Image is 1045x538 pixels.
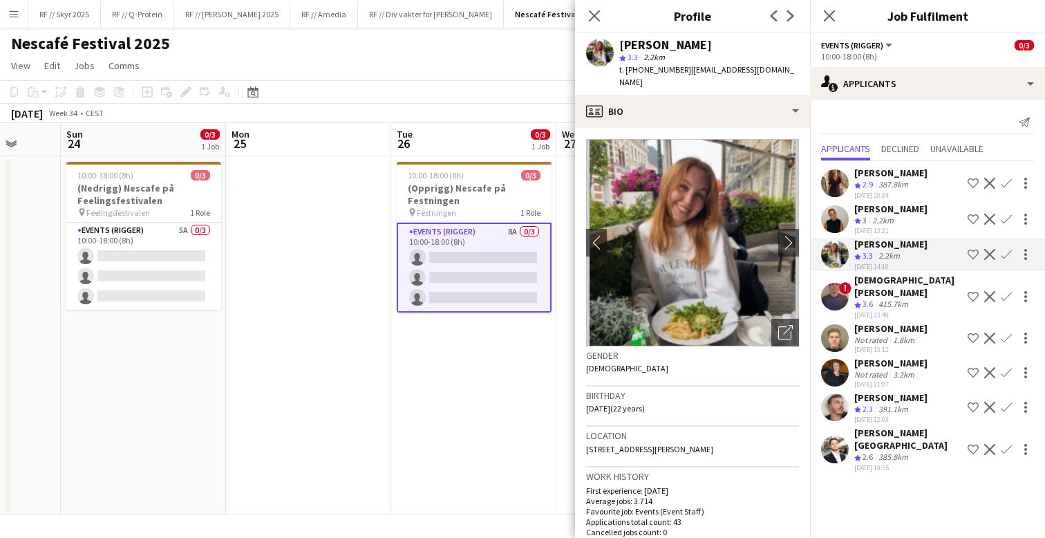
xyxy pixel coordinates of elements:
[39,57,66,75] a: Edit
[109,59,140,72] span: Comms
[77,170,133,180] span: 10:00-18:00 (8h)
[174,1,290,28] button: RF // [PERSON_NAME] 2025
[619,39,712,51] div: [PERSON_NAME]
[64,136,83,151] span: 24
[821,51,1034,62] div: 10:00-18:00 (8h)
[586,517,799,527] p: Applications total count: 43
[408,170,464,180] span: 10:00-18:00 (8h)
[821,40,883,50] span: Events (Rigger)
[821,144,870,154] span: Applicants
[890,369,917,380] div: 3.2km
[586,349,799,362] h3: Gender
[11,33,170,54] h1: Nescafé Festival 2025
[854,203,928,215] div: [PERSON_NAME]
[74,59,95,72] span: Jobs
[586,470,799,483] h3: Work history
[810,67,1045,100] div: Applicants
[890,335,917,345] div: 1.8km
[201,141,219,151] div: 1 Job
[229,136,250,151] span: 25
[863,250,873,261] span: 3.3
[881,144,919,154] span: Declined
[290,1,358,28] button: RF // Amedia
[854,391,928,404] div: [PERSON_NAME]
[821,40,894,50] button: Events (Rigger)
[586,363,668,373] span: [DEMOGRAPHIC_DATA]
[86,207,150,218] span: Feelingsfestivalen
[520,207,540,218] span: 1 Role
[863,404,873,414] span: 2.3
[46,108,80,118] span: Week 34
[854,463,962,472] div: [DATE] 10:55
[358,1,504,28] button: RF // Div vakter for [PERSON_NAME]
[586,485,799,496] p: First experience: [DATE]
[863,299,873,309] span: 3.6
[619,64,794,87] span: | [EMAIL_ADDRESS][DOMAIN_NAME]
[1015,40,1034,50] span: 0/3
[586,429,799,442] h3: Location
[575,7,810,25] h3: Profile
[397,223,552,313] app-card-role: Events (Rigger)8A0/310:00-18:00 (8h)
[68,57,100,75] a: Jobs
[628,52,638,62] span: 3.3
[417,207,456,218] span: Festningen
[619,64,691,75] span: t. [PHONE_NUMBER]
[586,506,799,517] p: Favourite job: Events (Event Staff)
[586,403,645,414] span: [DATE] (22 years)
[521,170,540,180] span: 0/3
[854,357,928,369] div: [PERSON_NAME]
[930,144,983,154] span: Unavailable
[854,335,890,345] div: Not rated
[397,182,552,207] h3: (Opprigg) Nescafe på Festningen
[66,182,221,207] h3: (Nedrigg) Nescafe på Feelingsfestivalen
[66,162,221,310] app-job-card: 10:00-18:00 (8h)0/3(Nedrigg) Nescafe på Feelingsfestivalen Feelingsfestivalen1 RoleEvents (Rigger...
[854,167,928,179] div: [PERSON_NAME]
[854,427,962,452] div: [PERSON_NAME][GEOGRAPHIC_DATA]
[854,274,962,299] div: [DEMOGRAPHIC_DATA][PERSON_NAME]
[504,1,607,28] button: Nescafé Festival 2025
[854,369,890,380] div: Not rated
[854,262,928,271] div: [DATE] 14:10
[11,59,30,72] span: View
[854,191,928,200] div: [DATE] 20:34
[771,319,799,346] div: Open photos pop-in
[586,527,799,537] p: Cancelled jobs count: 0
[586,444,713,454] span: [STREET_ADDRESS][PERSON_NAME]
[66,223,221,310] app-card-role: Events (Rigger)5A0/310:00-18:00 (8h)
[854,226,928,235] div: [DATE] 13:31
[86,108,104,118] div: CEST
[854,238,928,250] div: [PERSON_NAME]
[44,59,60,72] span: Edit
[531,129,550,140] span: 0/3
[810,7,1045,25] h3: Job Fulfilment
[232,128,250,140] span: Mon
[103,57,145,75] a: Comms
[854,310,962,319] div: [DATE] 23:49
[190,207,210,218] span: 1 Role
[876,452,911,463] div: 385.8km
[11,106,43,120] div: [DATE]
[876,299,911,310] div: 415.7km
[66,128,83,140] span: Sun
[101,1,174,28] button: RF // Q-Protein
[560,136,580,151] span: 27
[397,162,552,313] app-job-card: 10:00-18:00 (8h)0/3(Opprigg) Nescafe på Festningen Festningen1 RoleEvents (Rigger)8A0/310:00-18:0...
[854,380,928,389] div: [DATE] 21:07
[876,179,911,191] div: 387.8km
[586,389,799,402] h3: Birthday
[575,95,810,128] div: Bio
[863,179,873,189] span: 2.9
[876,250,903,262] div: 2.2km
[531,141,549,151] div: 1 Job
[6,57,36,75] a: View
[200,129,220,140] span: 0/3
[854,322,928,335] div: [PERSON_NAME]
[839,282,851,295] span: !
[562,128,580,140] span: Wed
[863,215,867,225] span: 3
[191,170,210,180] span: 0/3
[586,139,799,346] img: Crew avatar or photo
[854,345,928,354] div: [DATE] 13:12
[395,136,413,151] span: 26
